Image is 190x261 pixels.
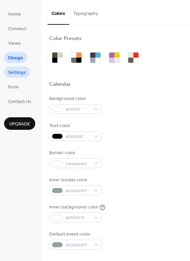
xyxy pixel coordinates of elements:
[4,52,27,63] a: Design
[49,95,100,102] div: Background color
[4,37,25,48] a: Views
[4,96,35,107] a: Contact Us
[8,25,26,33] span: Connect
[4,23,30,34] a: Connect
[8,55,23,62] span: Design
[8,40,21,47] span: Views
[49,231,100,238] div: Default event color
[49,149,100,157] div: Border color
[4,117,35,130] button: Upgrade
[49,81,71,88] div: Calendar
[49,122,100,129] div: Text color
[8,84,19,91] span: Form
[65,242,91,249] span: #92A593FF
[65,106,91,113] span: #FFFFFF
[8,69,26,76] span: Settings
[65,215,91,222] span: #FFFFFFFF
[65,160,91,167] span: transparent
[4,81,23,92] a: Form
[9,121,30,128] span: Upgrade
[65,187,91,195] span: #92A593FF
[8,11,21,18] span: Home
[8,98,31,105] span: Contact Us
[65,133,91,140] span: #000000
[4,8,25,19] a: Home
[4,66,30,78] a: Settings
[49,35,82,42] div: Color Presets
[49,177,100,184] div: Inner border color
[49,204,98,211] div: Inner background color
